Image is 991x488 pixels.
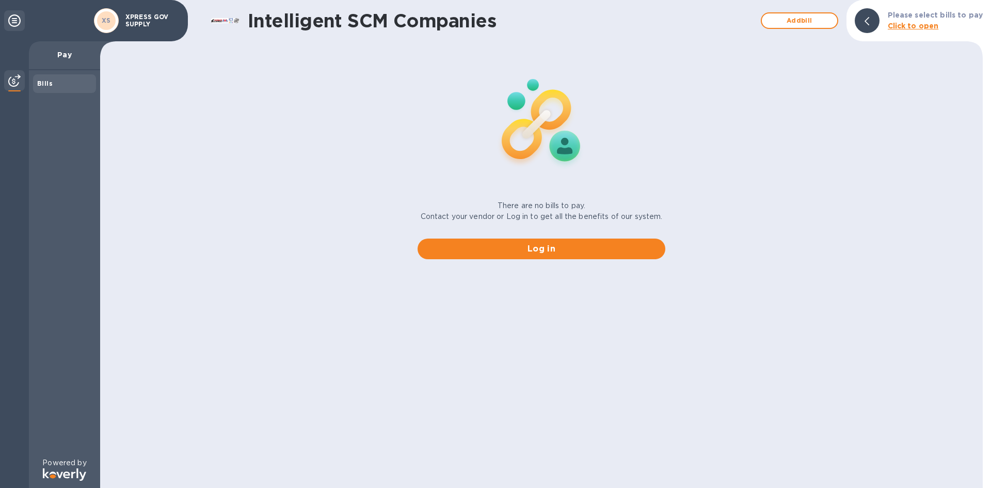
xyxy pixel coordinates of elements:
[421,200,663,222] p: There are no bills to pay. Contact your vendor or Log in to get all the benefits of our system.
[888,22,939,30] b: Click to open
[426,243,657,255] span: Log in
[37,50,92,60] p: Pay
[43,468,86,481] img: Logo
[418,239,665,259] button: Log in
[761,12,838,29] button: Addbill
[770,14,829,27] span: Add bill
[42,458,86,468] p: Powered by
[37,80,53,87] b: Bills
[888,11,983,19] b: Please select bills to pay
[248,10,756,32] h1: Intelligent SCM Companies
[102,17,111,24] b: XS
[125,13,177,28] p: XPRESS GOV SUPPLY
